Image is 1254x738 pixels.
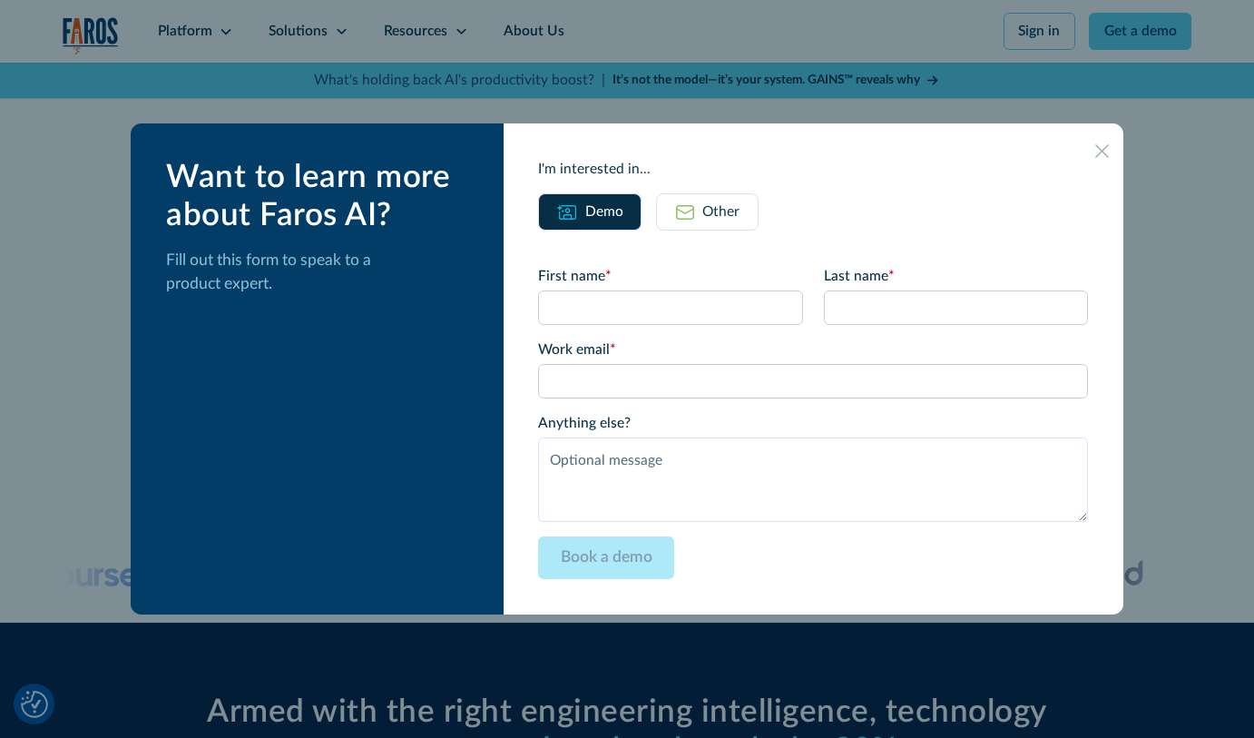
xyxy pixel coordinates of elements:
[538,266,802,287] label: First name
[702,202,740,222] div: Other
[585,202,623,222] div: Demo
[538,159,1087,180] div: I'm interested in...
[538,339,1087,360] label: Work email
[166,159,475,235] div: Want to learn more about Faros AI?
[166,249,475,297] p: Fill out this form to speak to a product expert.
[538,266,1087,579] form: Email Form
[824,266,1088,287] label: Last name
[538,413,1087,434] label: Anything else?
[538,536,674,580] input: Book a demo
